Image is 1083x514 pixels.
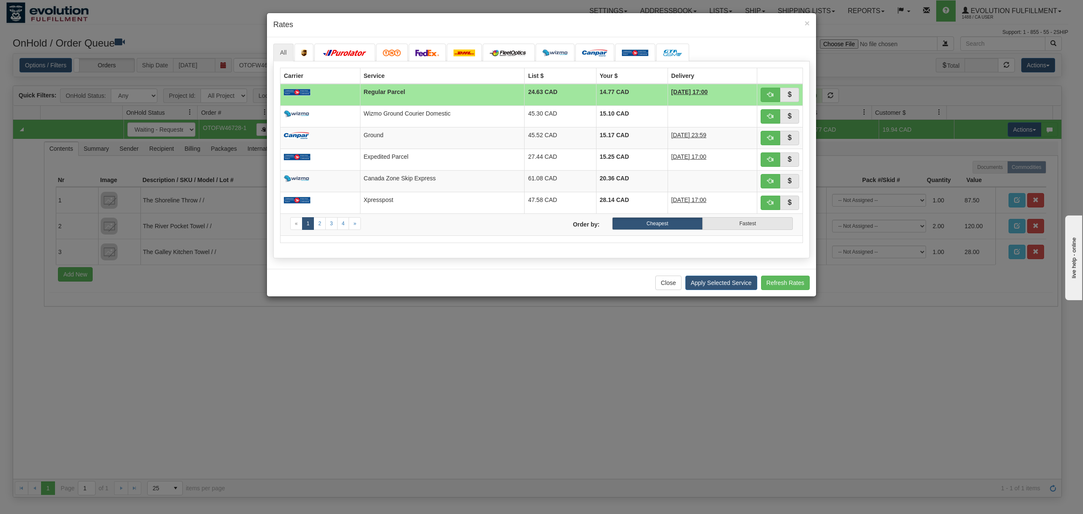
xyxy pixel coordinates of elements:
[284,154,311,160] img: Canada_post.png
[360,84,525,106] td: Regular Parcel
[360,68,525,84] th: Service
[273,44,294,61] a: All
[273,19,810,30] h4: Rates
[685,276,757,290] button: Apply Selected Service
[302,217,314,230] a: 1
[313,217,326,230] a: 2
[596,192,668,213] td: 28.14 CAD
[663,50,682,56] img: CarrierLogo_10191.png
[671,88,708,95] span: [DATE] 17:00
[284,111,309,117] img: wizmo.png
[360,105,525,127] td: Wizmo Ground Courier Domestic
[612,217,702,230] label: Cheapest
[525,149,596,170] td: 27.44 CAD
[582,50,607,56] img: campar.png
[668,84,757,106] td: 5 Days
[284,89,311,96] img: Canada_post.png
[454,50,475,56] img: dhl.png
[668,149,757,170] td: 3 Days
[761,276,810,290] button: Refresh Rates
[280,68,360,84] th: Carrier
[525,127,596,149] td: 45.52 CAD
[284,175,309,182] img: wizmo.png
[321,50,368,56] img: purolator.png
[295,221,298,227] span: «
[596,149,668,170] td: 15.25 CAD
[360,127,525,149] td: Ground
[671,132,706,138] span: [DATE] 23:59
[596,105,668,127] td: 15.10 CAD
[284,197,311,204] img: Canada_post.png
[360,192,525,213] td: Xpresspost
[655,276,682,290] button: Close
[805,18,810,28] span: ×
[360,170,525,192] td: Canada Zone Skip Express
[525,105,596,127] td: 45.30 CAD
[383,50,401,56] img: tnt.png
[337,217,349,230] a: 4
[325,217,338,230] a: 3
[703,217,793,230] label: Fastest
[668,192,757,213] td: 2 Days
[596,84,668,106] td: 14.77 CAD
[525,84,596,106] td: 24.63 CAD
[622,50,649,56] img: Canada_post.png
[360,149,525,170] td: Expedited Parcel
[525,170,596,192] td: 61.08 CAD
[596,68,668,84] th: Your $
[525,68,596,84] th: List $
[805,19,810,28] button: Close
[671,153,706,160] span: [DATE] 17:00
[525,192,596,213] td: 47.58 CAD
[596,127,668,149] td: 15.17 CAD
[353,221,356,227] span: »
[349,217,361,230] a: Next
[541,217,606,229] label: Order by:
[668,127,757,149] td: 3 Days
[284,132,309,139] img: campar.png
[542,50,568,56] img: wizmo.png
[489,50,528,56] img: CarrierLogo_10182.png
[290,217,302,230] a: Previous
[415,50,439,56] img: FedEx.png
[301,50,307,56] img: ups.png
[668,68,757,84] th: Delivery
[6,7,78,14] div: live help - online
[1064,214,1082,300] iframe: chat widget
[671,196,706,203] span: [DATE] 17:00
[596,170,668,192] td: 20.36 CAD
